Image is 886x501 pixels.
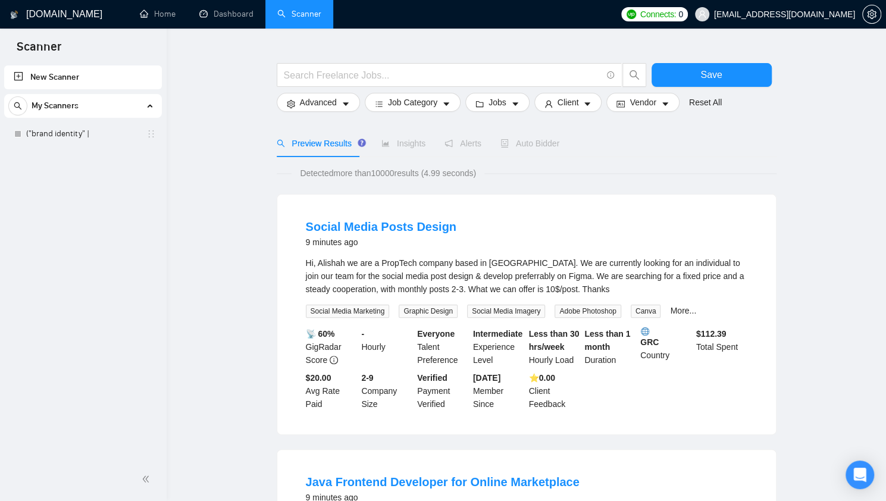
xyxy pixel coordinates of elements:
[534,93,602,112] button: userClientcaret-down
[361,373,373,383] b: 2-9
[473,373,500,383] b: [DATE]
[558,96,579,109] span: Client
[846,461,874,489] div: Open Intercom Messenger
[631,305,661,318] span: Canva
[583,99,591,108] span: caret-down
[623,70,646,80] span: search
[146,129,156,139] span: holder
[32,94,79,118] span: My Scanners
[475,99,484,108] span: folder
[375,99,383,108] span: bars
[415,371,471,411] div: Payment Verified
[527,327,583,367] div: Hourly Load
[277,139,285,148] span: search
[652,63,772,87] button: Save
[544,99,553,108] span: user
[4,65,162,89] li: New Scanner
[467,305,545,318] span: Social Media Imagery
[473,329,522,339] b: Intermediate
[500,139,509,148] span: robot
[465,93,530,112] button: folderJobscaret-down
[689,96,722,109] a: Reset All
[471,371,527,411] div: Member Since
[529,329,580,352] b: Less than 30 hrs/week
[14,65,152,89] a: New Scanner
[641,327,649,336] img: 🌐
[630,96,656,109] span: Vendor
[511,99,519,108] span: caret-down
[306,235,456,249] div: 9 minutes ago
[627,10,636,19] img: upwork-logo.png
[26,122,139,146] a: ("brand identity" |
[444,139,453,148] span: notification
[640,327,691,347] b: GRC
[415,327,471,367] div: Talent Preference
[863,10,881,19] span: setting
[8,96,27,115] button: search
[4,94,162,146] li: My Scanners
[607,71,615,79] span: info-circle
[606,93,679,112] button: idcardVendorcaret-down
[399,305,458,318] span: Graphic Design
[678,8,683,21] span: 0
[140,9,176,19] a: homeHome
[489,96,506,109] span: Jobs
[306,220,456,233] a: Social Media Posts Design
[277,9,321,19] a: searchScanner
[471,327,527,367] div: Experience Level
[582,327,638,367] div: Duration
[277,139,362,148] span: Preview Results
[640,8,676,21] span: Connects:
[381,139,390,148] span: area-chart
[199,9,253,19] a: dashboardDashboard
[616,99,625,108] span: idcard
[661,99,669,108] span: caret-down
[555,305,621,318] span: Adobe Photoshop
[670,306,696,315] a: More...
[527,371,583,411] div: Client Feedback
[306,256,747,296] div: Hi, Alishah we are a PropTech company based in Greece. We are currently looking for an individual...
[696,329,727,339] b: $ 112.39
[292,167,484,180] span: Detected more than 10000 results (4.99 seconds)
[444,139,481,148] span: Alerts
[306,475,580,489] a: Java Frontend Developer for Online Marketplace
[862,10,881,19] a: setting
[342,99,350,108] span: caret-down
[284,68,602,83] input: Search Freelance Jobs...
[277,93,360,112] button: settingAdvancedcaret-down
[694,327,750,367] div: Total Spent
[330,356,338,364] span: info-circle
[862,5,881,24] button: setting
[529,373,555,383] b: ⭐️ 0.00
[417,373,447,383] b: Verified
[306,305,390,318] span: Social Media Marketing
[381,139,425,148] span: Insights
[10,5,18,24] img: logo
[306,373,331,383] b: $20.00
[622,63,646,87] button: search
[356,137,367,148] div: Tooltip anchor
[306,329,335,339] b: 📡 60%
[287,99,295,108] span: setting
[365,93,461,112] button: barsJob Categorycaret-down
[361,329,364,339] b: -
[584,329,630,352] b: Less than 1 month
[300,96,337,109] span: Advanced
[500,139,559,148] span: Auto Bidder
[359,327,415,367] div: Hourly
[303,327,359,367] div: GigRadar Score
[9,102,27,110] span: search
[359,371,415,411] div: Company Size
[7,38,71,63] span: Scanner
[700,67,722,82] span: Save
[417,329,455,339] b: Everyone
[698,10,706,18] span: user
[388,96,437,109] span: Job Category
[142,473,154,485] span: double-left
[442,99,450,108] span: caret-down
[303,371,359,411] div: Avg Rate Paid
[638,327,694,367] div: Country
